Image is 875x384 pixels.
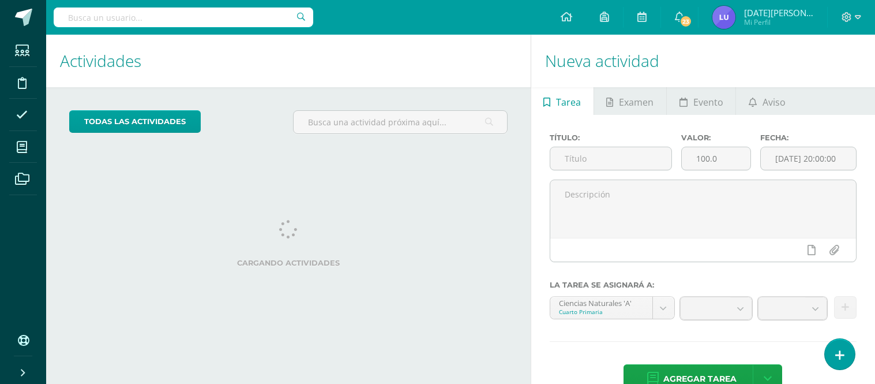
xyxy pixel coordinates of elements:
[681,133,751,142] label: Valor:
[594,87,666,115] a: Examen
[693,88,723,116] span: Evento
[550,281,857,289] label: La tarea se asignará a:
[60,35,517,87] h1: Actividades
[559,297,644,308] div: Ciencias Naturales 'A'
[667,87,735,115] a: Evento
[550,133,673,142] label: Título:
[69,110,201,133] a: todas las Actividades
[545,35,861,87] h1: Nueva actividad
[760,133,857,142] label: Fecha:
[556,88,581,116] span: Tarea
[531,87,594,115] a: Tarea
[679,15,692,28] span: 23
[744,7,813,18] span: [DATE][PERSON_NAME]
[761,147,856,170] input: Fecha de entrega
[294,111,507,133] input: Busca una actividad próxima aquí...
[744,17,813,27] span: Mi Perfil
[712,6,735,29] img: ce3d0ac661155b37ff605ef86279b452.png
[736,87,798,115] a: Aviso
[682,147,750,170] input: Puntos máximos
[550,297,674,319] a: Ciencias Naturales 'A'Cuarto Primaria
[54,8,313,27] input: Busca un usuario...
[763,88,786,116] span: Aviso
[619,88,654,116] span: Examen
[69,259,508,267] label: Cargando actividades
[550,147,672,170] input: Título
[559,308,644,316] div: Cuarto Primaria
